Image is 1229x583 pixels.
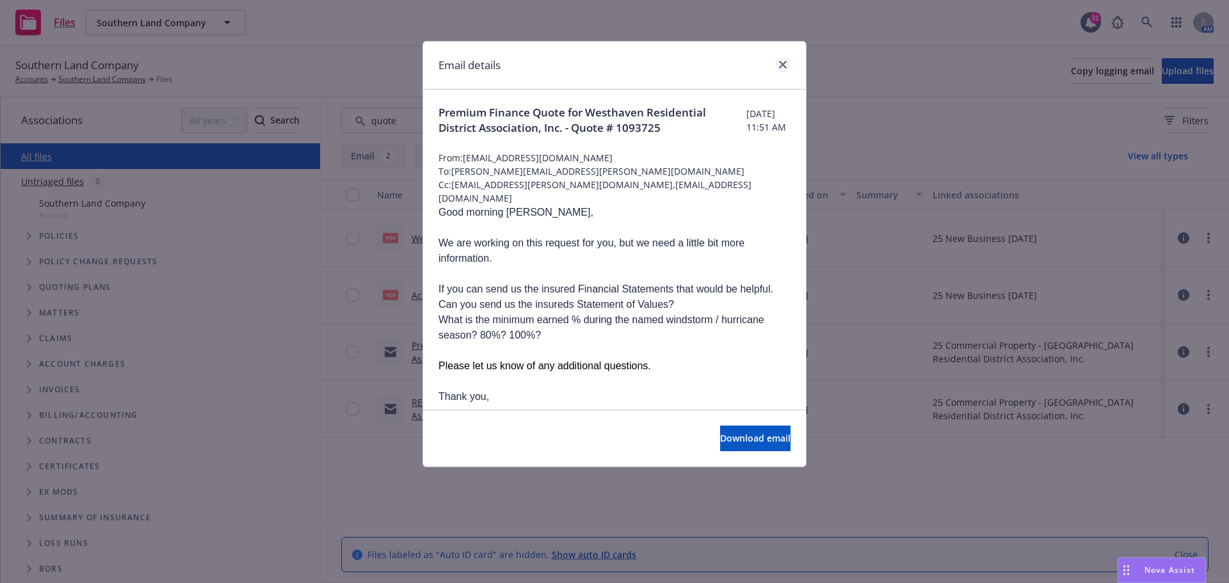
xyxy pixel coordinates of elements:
h1: Email details [438,57,501,74]
a: close [775,57,791,72]
span: [DATE] 11:51 AM [746,107,791,134]
span: To: [PERSON_NAME][EMAIL_ADDRESS][PERSON_NAME][DOMAIN_NAME] [438,164,791,178]
span: Nova Assist [1145,564,1195,575]
span: Download email [720,432,791,444]
span: Cc: [EMAIL_ADDRESS][PERSON_NAME][DOMAIN_NAME],[EMAIL_ADDRESS][DOMAIN_NAME] [438,178,791,205]
div: Drag to move [1118,558,1134,582]
button: Download email [720,426,791,451]
span: Thank you, [438,391,489,402]
span: Good morning [PERSON_NAME], [438,207,593,218]
span: What is the minimum earned % during the named windstorm / hurricane season? 80%? 100%? [438,314,764,340]
span: From: [EMAIL_ADDRESS][DOMAIN_NAME] [438,151,791,164]
button: Nova Assist [1118,557,1206,583]
span: If you can send us the insured Financial Statements that would be helpful. [438,284,773,294]
span: Can you send us the insureds Statement of Values? [438,299,674,310]
span: Premium Finance Quote for Westhaven Residential District Association, Inc. - Quote # 1093725 [438,105,746,136]
span: Please let us know of any additional questions. [438,360,651,371]
span: We are working on this request for you, but we need a little bit more information. [438,237,744,264]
